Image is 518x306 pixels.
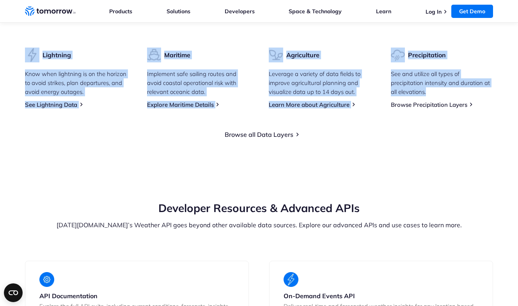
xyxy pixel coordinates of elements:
[391,101,467,108] a: Browse Precipitation Layers
[25,220,493,230] p: [DATE][DOMAIN_NAME]’s Weather API goes beyond other available data sources. Explore our advanced ...
[391,69,493,96] p: See and utilize all types of precipitation intensity and duration at all elevations.
[4,283,23,302] button: Open CMP widget
[25,201,493,216] h2: Developer Resources & Advanced APIs
[109,8,132,15] a: Products
[225,8,255,15] a: Developers
[147,69,250,96] p: Implement safe sailing routes and avoid coastal operational risk with relevant oceanic data.
[284,292,355,300] strong: On-Demand Events API
[43,51,71,59] h3: Lightning
[426,8,442,15] a: Log In
[269,101,349,108] a: Learn More about Agriculture
[39,292,98,300] strong: API Documentation
[451,5,493,18] a: Get Demo
[147,101,214,108] a: Explore Maritime Details
[225,131,293,138] a: Browse all Data Layers
[164,51,190,59] h3: Maritime
[289,8,342,15] a: Space & Technology
[25,69,128,96] p: Know when lightning is on the horizon to avoid strikes, plan departures, and avoid energy outages.
[408,51,446,59] h3: Precipitation
[376,8,391,15] a: Learn
[269,69,371,96] p: Leverage a variety of data fields to improve agricultural planning and visualize data up to 14 da...
[286,51,319,59] h3: Agriculture
[167,8,190,15] a: Solutions
[25,101,77,108] a: See Lightning Data
[25,5,76,17] a: Home link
